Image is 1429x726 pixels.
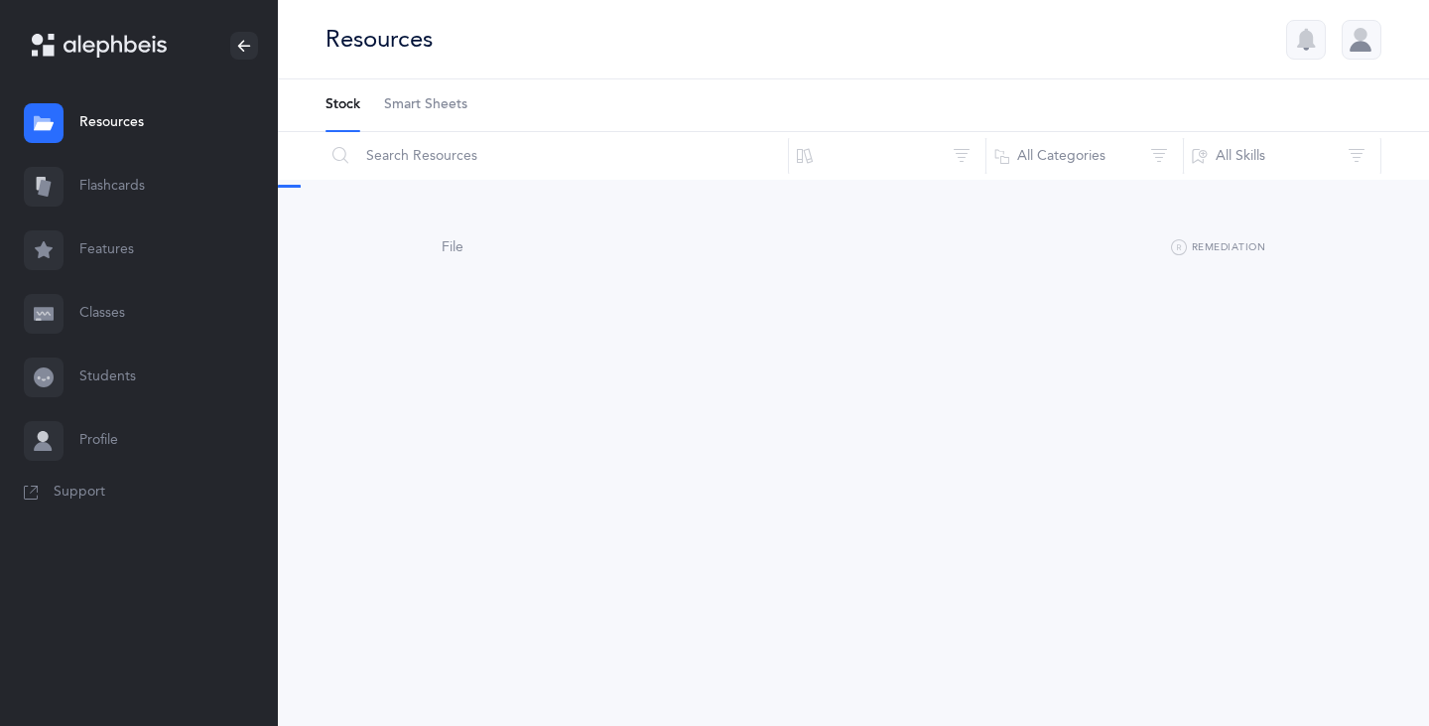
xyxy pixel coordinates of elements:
button: All Categories [985,132,1184,180]
input: Search Resources [325,132,789,180]
span: Smart Sheets [384,95,467,115]
span: Support [54,483,105,503]
button: Remediation [1171,236,1265,260]
span: File [442,239,463,255]
div: Resources [325,23,433,56]
button: All Skills [1183,132,1381,180]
